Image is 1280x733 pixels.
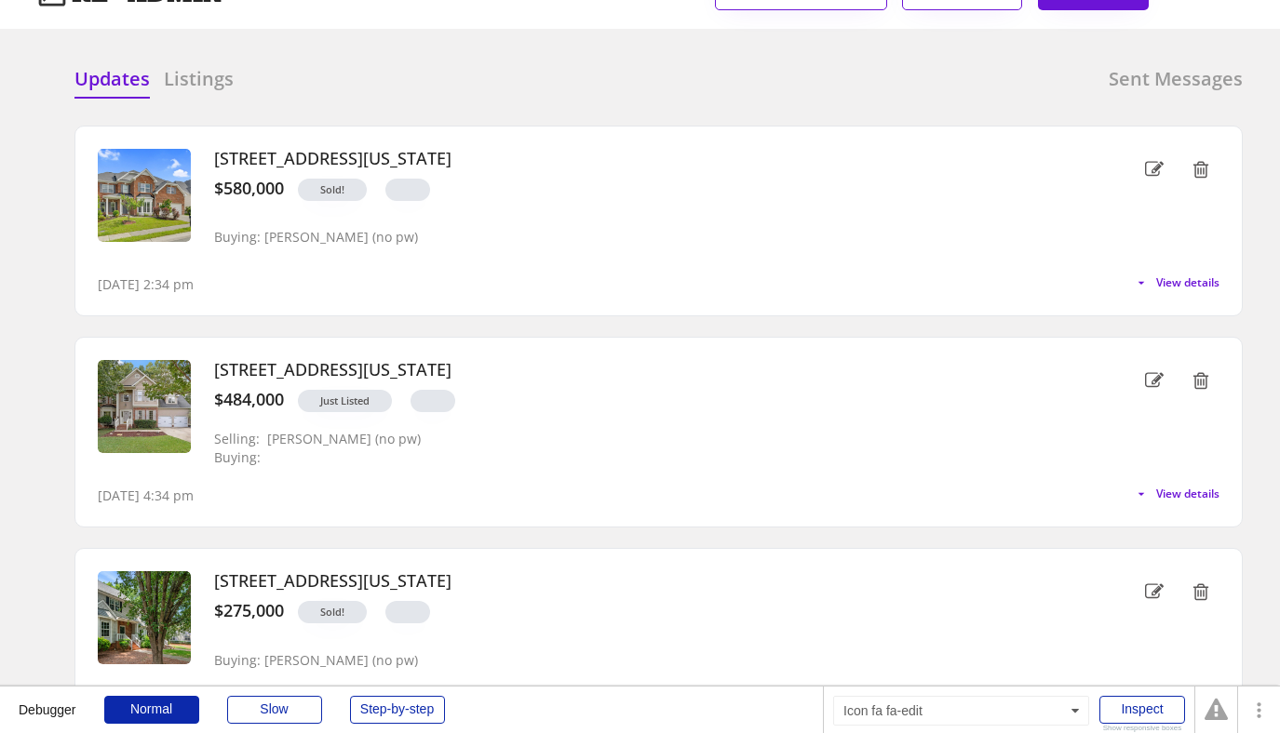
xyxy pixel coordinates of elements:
[298,179,367,201] button: Sold!
[298,390,392,412] button: Just Listed
[227,696,322,724] div: Slow
[214,450,285,466] div: Buying:
[98,275,194,294] div: [DATE] 2:34 pm
[1109,66,1243,92] h6: Sent Messages
[214,653,418,669] div: Buying: [PERSON_NAME] (no pw)
[1156,488,1219,500] span: View details
[214,432,421,447] div: Selling: [PERSON_NAME] (no pw)
[1099,725,1185,732] div: Show responsive boxes
[214,601,284,621] div: $275,000
[1134,275,1219,290] button: View details
[74,66,150,92] h6: Updates
[98,486,194,505] div: [DATE] 4:34 pm
[104,696,199,724] div: Normal
[1156,277,1219,288] span: View details
[164,66,234,92] h6: Listings
[98,571,191,664] img: 20250606025807903094000000-o.jpg
[214,390,284,410] div: $484,000
[1099,696,1185,724] div: Inspect
[350,696,445,724] div: Step-by-step
[214,360,1061,380] h3: [STREET_ADDRESS][US_STATE]
[1134,486,1219,501] button: View details
[833,696,1089,726] div: Icon fa fa-edit
[214,149,1061,169] h3: [STREET_ADDRESS][US_STATE]
[214,571,1061,592] h3: [STREET_ADDRESS][US_STATE]
[214,179,284,199] div: $580,000
[19,686,76,716] div: Debugger
[214,230,418,246] div: Buying: [PERSON_NAME] (no pw)
[298,601,367,623] button: Sold!
[98,360,191,453] img: 20251002174719394394000000-o.jpg
[98,149,191,242] img: 20250527155358574334000000-o.jpg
